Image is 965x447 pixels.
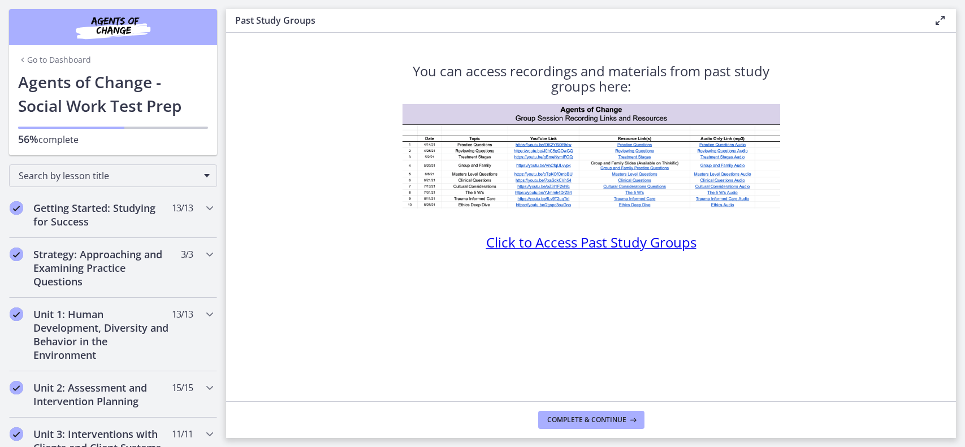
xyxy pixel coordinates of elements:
span: You can access recordings and materials from past study groups here: [413,62,769,96]
span: Search by lesson title [19,170,198,182]
span: Click to Access Past Study Groups [486,233,696,251]
i: Completed [10,307,23,321]
img: Agents of Change [45,14,181,41]
span: 56% [18,132,38,146]
a: Click to Access Past Study Groups [486,238,696,250]
a: Go to Dashboard [18,54,91,66]
span: Complete & continue [547,415,626,424]
h2: Strategy: Approaching and Examining Practice Questions [33,248,171,288]
i: Completed [10,381,23,394]
p: complete [18,132,208,146]
span: 3 / 3 [181,248,193,261]
h2: Getting Started: Studying for Success [33,201,171,228]
h2: Unit 1: Human Development, Diversity and Behavior in the Environment [33,307,171,362]
h2: Unit 2: Assessment and Intervention Planning [33,381,171,408]
img: Screen_Shot_2021-09-09_at_8.18.20_PM.png [403,104,780,209]
h3: Past Study Groups [235,14,915,27]
div: Search by lesson title [9,164,217,187]
span: 13 / 13 [172,201,193,215]
i: Completed [10,427,23,441]
span: 11 / 11 [172,427,193,441]
i: Completed [10,248,23,261]
span: 15 / 15 [172,381,193,394]
h1: Agents of Change - Social Work Test Prep [18,70,208,118]
span: 13 / 13 [172,307,193,321]
button: Complete & continue [538,411,644,429]
i: Completed [10,201,23,215]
